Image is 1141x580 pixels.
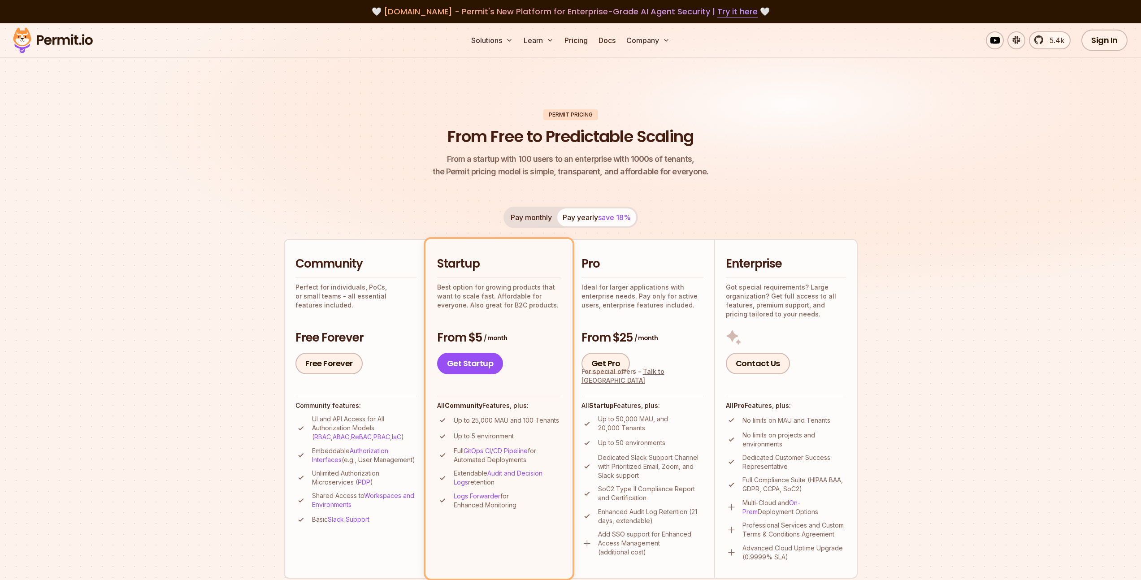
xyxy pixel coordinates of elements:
h2: Enterprise [726,256,846,272]
div: Permit Pricing [543,109,598,120]
span: / month [484,333,507,342]
p: Extendable retention [454,469,561,487]
button: Company [623,31,673,49]
strong: Startup [589,402,614,409]
a: GitOps CI/CD Pipeline [464,447,528,454]
button: Solutions [468,31,516,49]
p: Add SSO support for Enhanced Access Management (additional cost) [598,530,703,557]
p: Basic [312,515,369,524]
h3: From $25 [581,330,703,346]
button: Pay monthly [505,208,557,226]
h2: Startup [437,256,561,272]
p: Dedicated Customer Success Representative [742,453,846,471]
a: RBAC [314,433,331,441]
p: SoC2 Type II Compliance Report and Certification [598,485,703,502]
a: On-Prem [742,499,800,515]
a: IaC [392,433,401,441]
p: Ideal for larger applications with enterprise needs. Pay only for active users, enterprise featur... [581,283,703,310]
p: Professional Services and Custom Terms & Conditions Agreement [742,521,846,539]
h2: Pro [581,256,703,272]
a: Authorization Interfaces [312,447,388,463]
p: Advanced Cloud Uptime Upgrade (0.9999% SLA) [742,544,846,562]
p: Got special requirements? Large organization? Get full access to all features, premium support, a... [726,283,846,319]
a: Get Startup [437,353,503,374]
h1: From Free to Predictable Scaling [447,126,694,148]
strong: Community [445,402,482,409]
p: Full for Automated Deployments [454,446,561,464]
p: Up to 25,000 MAU and 100 Tenants [454,416,559,425]
p: Up to 50,000 MAU, and 20,000 Tenants [598,415,703,433]
h4: All Features, plus: [726,401,846,410]
p: Multi-Cloud and Deployment Options [742,498,846,516]
a: Get Pro [581,353,630,374]
span: / month [634,333,658,342]
p: for Enhanced Monitoring [454,492,561,510]
a: Logs Forwarder [454,492,500,500]
p: the Permit pricing model is simple, transparent, and affordable for everyone. [433,153,709,178]
a: 5.4k [1029,31,1071,49]
a: Docs [595,31,619,49]
img: Permit logo [9,25,97,56]
a: Try it here [717,6,758,17]
a: ABAC [333,433,349,441]
a: Audit and Decision Logs [454,469,542,486]
strong: Pro [733,402,745,409]
p: UI and API Access for All Authorization Models ( , , , , ) [312,415,416,441]
p: Up to 50 environments [598,438,665,447]
a: Free Forever [295,353,363,374]
p: Unlimited Authorization Microservices ( ) [312,469,416,487]
p: No limits on projects and environments [742,431,846,449]
a: Pricing [561,31,591,49]
p: Dedicated Slack Support Channel with Prioritized Email, Zoom, and Slack support [598,453,703,480]
p: Shared Access to [312,491,416,509]
h4: All Features, plus: [437,401,561,410]
p: Up to 5 environment [454,432,514,441]
p: Best option for growing products that want to scale fast. Affordable for everyone. Also great for... [437,283,561,310]
p: No limits on MAU and Tenants [742,416,830,425]
h4: All Features, plus: [581,401,703,410]
p: Enhanced Audit Log Retention (21 days, extendable) [598,507,703,525]
p: Embeddable (e.g., User Management) [312,446,416,464]
p: Perfect for individuals, PoCs, or small teams - all essential features included. [295,283,416,310]
a: Contact Us [726,353,790,374]
h3: Free Forever [295,330,416,346]
a: ReBAC [351,433,372,441]
button: Learn [520,31,557,49]
span: 5.4k [1044,35,1064,46]
h3: From $5 [437,330,561,346]
div: 🤍 🤍 [22,5,1119,18]
p: Full Compliance Suite (HIPAA BAA, GDPR, CCPA, SoC2) [742,476,846,493]
a: Sign In [1081,30,1128,51]
h4: Community features: [295,401,416,410]
span: [DOMAIN_NAME] - Permit's New Platform for Enterprise-Grade AI Agent Security | [384,6,758,17]
div: For special offers - [581,367,703,385]
span: From a startup with 100 users to an enterprise with 1000s of tenants, [433,153,709,165]
a: PBAC [373,433,390,441]
a: PDP [358,478,370,486]
a: Slack Support [328,515,369,523]
h2: Community [295,256,416,272]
